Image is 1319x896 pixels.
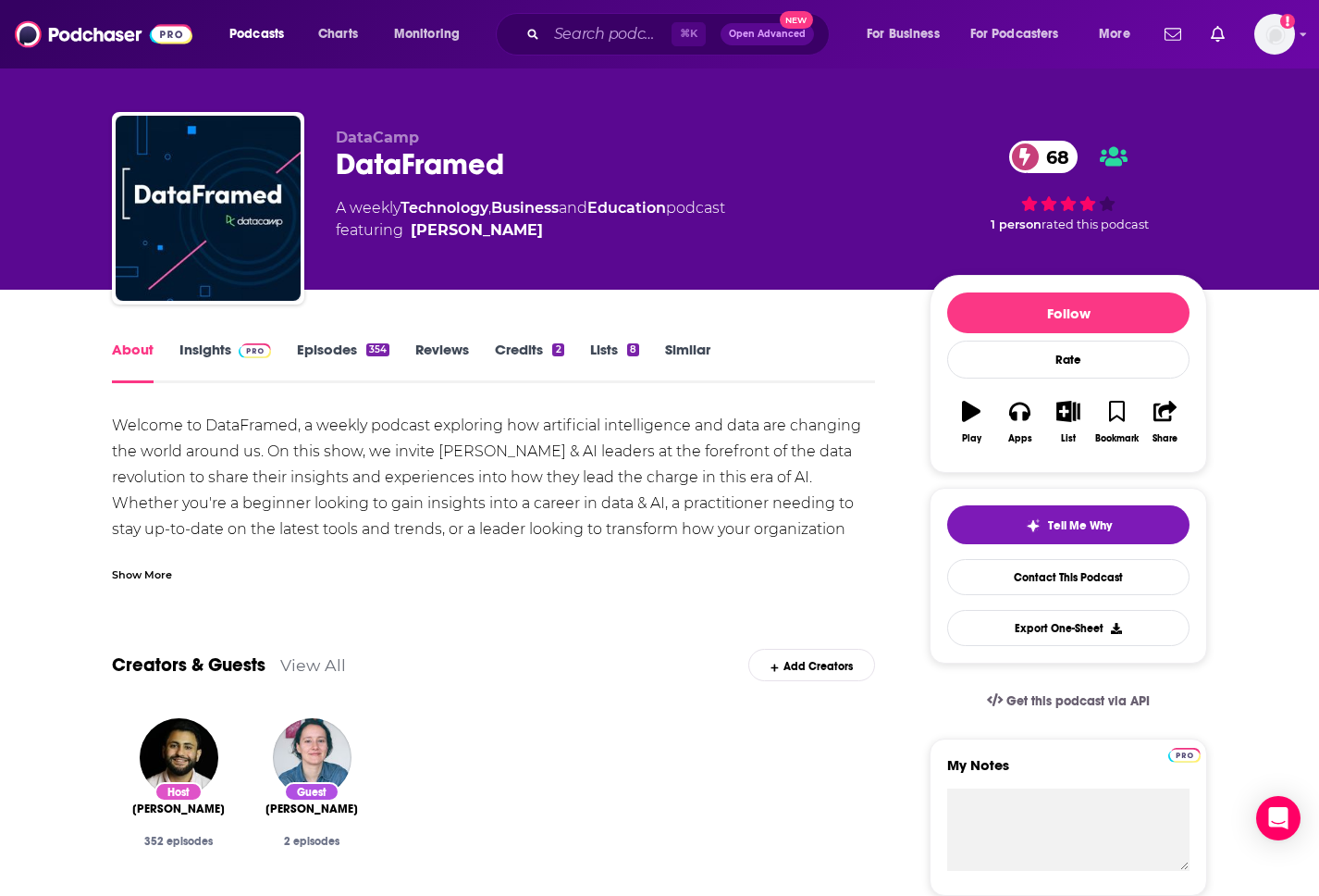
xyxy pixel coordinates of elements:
button: Share [1141,389,1190,455]
a: Education [587,199,666,217]
a: Adel Nehme [132,802,225,816]
span: [PERSON_NAME] [132,802,225,816]
div: 352 episodes [127,835,230,848]
div: 68 1 personrated this podcast [930,129,1207,243]
button: Open AdvancedNew [721,23,814,45]
div: Search podcasts, credits, & more... [513,13,847,56]
img: Podchaser Pro [239,343,271,358]
button: open menu [216,19,308,49]
img: DataFramed [116,116,301,301]
div: 8 [627,343,639,356]
span: More [1099,21,1130,47]
svg: Add a profile image [1280,14,1295,29]
a: InsightsPodchaser Pro [179,341,271,383]
input: Search podcasts, credits, & more... [547,19,672,49]
div: Apps [1008,433,1032,444]
div: Add Creators [748,649,875,681]
a: Similar [665,341,710,383]
button: open menu [381,19,484,49]
a: Contact This Podcast [947,559,1190,595]
img: Adel Nehme [140,718,218,797]
div: Bookmark [1095,433,1139,444]
button: Export One-Sheet [947,610,1190,646]
button: open menu [958,19,1086,49]
a: Pro website [1168,745,1201,763]
a: Reviews [415,341,469,383]
a: Credits2 [495,341,563,383]
a: View All [280,655,346,675]
span: Logged in as megcassidy [1254,14,1295,55]
span: rated this podcast [1042,218,1149,231]
label: My Notes [947,756,1190,789]
button: Apps [995,389,1043,455]
button: List [1044,389,1092,455]
div: Share [1153,433,1177,444]
span: featuring [336,219,725,242]
span: 1 person [991,218,1042,231]
a: Show notifications dropdown [1203,19,1232,50]
button: Bookmark [1092,389,1140,455]
button: Play [947,389,995,455]
a: Business [491,199,559,217]
a: Show notifications dropdown [1157,19,1189,50]
span: For Business [867,21,940,47]
div: Rate [947,341,1190,379]
div: A weekly podcast [336,197,725,242]
button: open menu [1086,19,1153,49]
a: Get this podcast via API [972,678,1165,724]
div: Open Intercom Messenger [1256,796,1301,840]
img: User Profile [1254,14,1295,55]
a: Episodes354 [297,341,389,383]
div: 2 episodes [260,835,364,848]
span: Get this podcast via API [1006,693,1150,709]
div: 2 [552,343,563,356]
img: Podchaser - Follow, Share and Rate Podcasts [15,17,192,52]
span: [PERSON_NAME] [265,802,358,816]
span: , [488,199,491,217]
img: Podchaser Pro [1168,748,1201,763]
a: About [112,341,154,383]
a: Technology [401,199,488,217]
a: Charts [306,19,369,49]
span: For Podcasters [970,21,1059,47]
img: tell me why sparkle [1026,518,1041,533]
button: tell me why sparkleTell Me Why [947,505,1190,544]
div: List [1061,433,1076,444]
span: Podcasts [229,21,284,47]
span: Monitoring [394,21,460,47]
span: New [780,11,813,29]
a: Adel Nehme [411,219,543,242]
span: Charts [318,21,358,47]
a: 68 [1009,141,1079,173]
img: Katharine Jarmul [273,718,351,797]
div: 354 [366,343,389,356]
span: ⌘ K [672,22,706,46]
span: DataCamp [336,129,419,146]
div: Guest [284,782,339,802]
a: Lists8 [590,341,639,383]
div: Play [962,433,981,444]
div: Host [154,782,203,802]
a: Katharine Jarmul [265,802,358,816]
span: Open Advanced [729,30,806,39]
span: and [559,199,587,217]
button: Show profile menu [1254,14,1295,55]
span: Tell Me Why [1048,518,1112,533]
button: open menu [854,19,963,49]
button: Follow [947,292,1190,333]
span: 68 [1028,141,1079,173]
div: Welcome to DataFramed, a weekly podcast exploring how artificial intelligence and data are changi... [112,413,875,646]
a: Creators & Guests [112,653,265,677]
